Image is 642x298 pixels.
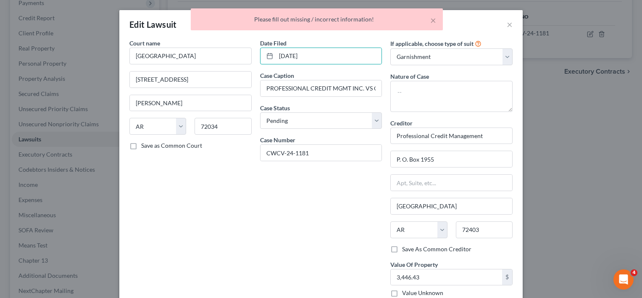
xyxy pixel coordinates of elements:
[402,245,471,253] label: Save As Common Creditor
[195,118,251,135] input: Enter zip...
[276,48,382,64] input: MM/DD/YYYY
[613,269,634,290] iframe: Intercom live chat
[631,269,637,276] span: 4
[430,15,436,25] button: ×
[391,198,512,214] input: Enter city...
[390,260,438,269] label: Value Of Property
[391,175,512,191] input: Apt, Suite, etc...
[456,221,513,238] input: Enter zip...
[141,141,202,150] label: Save as Common Court
[260,104,290,112] span: Case Status
[260,80,382,96] input: --
[402,289,443,297] label: Value Unknown
[197,15,436,24] div: Please fill out missing / incorrect information!
[391,269,502,285] input: 0.00
[390,128,513,144] input: Search creditor by name...
[390,72,429,81] label: Nature of Case
[390,120,413,127] span: Creditor
[130,95,251,111] input: Enter city...
[260,71,294,80] label: Case Caption
[130,72,251,88] input: Enter address...
[502,269,512,285] div: $
[260,39,287,48] label: Date Filed
[260,136,295,144] label: Case Number
[260,145,382,161] input: #
[129,48,252,64] input: Search court by name...
[129,40,160,47] span: Court name
[391,151,512,167] input: Enter address...
[390,39,474,48] label: If applicable, choose type of suit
